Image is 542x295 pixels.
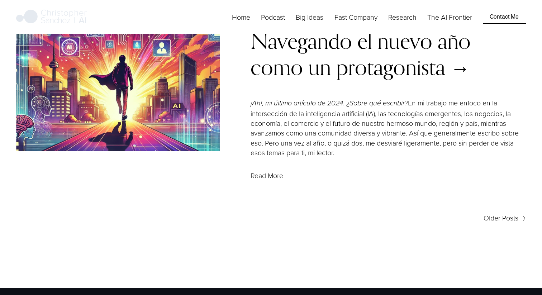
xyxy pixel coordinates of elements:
[16,8,87,26] img: Christopher Sanchez | AI
[483,10,526,24] a: Contact Me
[296,12,323,22] span: Big Ideas
[16,15,220,151] img: Entre la IA y tus metas: Navegando el nuevo año como un protagonista
[484,213,518,223] span: Older Posts
[334,12,377,22] span: Fast Company
[388,11,417,23] a: folder dropdown
[261,11,285,23] a: Podcast
[427,11,472,23] a: The AI Frontier
[251,98,526,158] p: En mi trabajo me enfoco en la intersección de la inteligencia artificial (IA), las tecnologías em...
[251,99,408,108] em: ¡Ah!, mi último artículo de 2024. ¿Sobre qué escribir?
[271,213,526,223] a: Older Posts
[251,1,471,80] a: Entre la IA y tus metas: Navegando el nuevo año como un protagonista
[251,171,283,180] a: Read More
[388,12,417,22] span: Research
[334,11,377,23] a: folder dropdown
[296,11,323,23] a: folder dropdown
[232,11,250,23] a: Home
